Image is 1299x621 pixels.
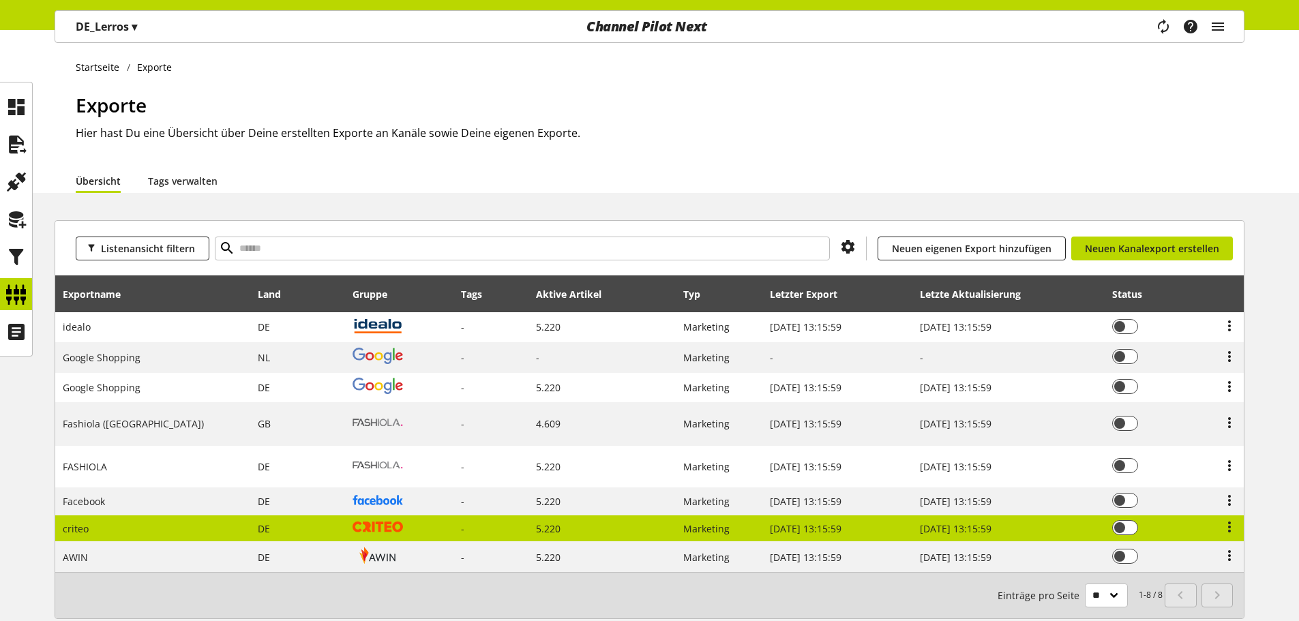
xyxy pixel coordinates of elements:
span: Google Shopping [63,381,140,394]
span: Vereinigtes Königreich [258,417,271,430]
span: 5.220 [536,381,561,394]
span: [DATE] 13:15:59 [770,522,841,535]
span: Google Shopping [63,351,140,364]
img: fashiola [353,451,403,480]
span: Einträge pro Seite [998,588,1085,603]
span: Marketing [683,381,730,394]
span: Marketing [683,460,730,473]
div: Letzter Export [770,287,851,301]
span: 5.220 [536,551,561,564]
a: Übersicht [76,174,121,188]
div: Gruppe [353,287,401,301]
span: - [536,351,539,364]
span: ▾ [132,19,137,34]
span: [DATE] 13:15:59 [920,551,991,564]
span: Deutschland [258,495,270,508]
div: Exportname [63,287,134,301]
span: [DATE] 13:15:59 [770,551,841,564]
span: Fashiola ([GEOGRAPHIC_DATA]) [63,417,204,430]
span: - [461,495,464,508]
span: Neuen eigenen Export hinzufügen [892,241,1051,256]
span: 5.220 [536,522,561,535]
span: - [461,381,464,394]
span: [DATE] 13:15:59 [920,320,991,333]
span: [DATE] 13:15:59 [920,460,991,473]
span: criteo [63,522,89,535]
span: Deutschland [258,522,270,535]
span: - [461,551,464,564]
span: Listenansicht filtern [101,241,195,256]
img: awin [353,547,403,564]
div: Letzte Aktualisierung [920,287,1034,301]
span: [DATE] 13:15:59 [920,417,991,430]
span: Marketing [683,495,730,508]
span: 5.220 [536,495,561,508]
img: google [353,348,403,364]
span: Niederlande [258,351,270,364]
span: FASHIOLA [63,460,107,473]
div: Typ [683,287,714,301]
span: Deutschland [258,460,270,473]
span: Facebook [63,495,105,508]
span: AWIN [63,551,88,564]
span: - [461,351,464,364]
span: Deutschland [258,551,270,564]
span: idealo [63,320,91,333]
span: - [461,320,464,333]
span: Marketing [683,522,730,535]
img: fashiola [353,408,403,437]
span: Deutschland [258,320,270,333]
a: Tags verwalten [148,174,218,188]
small: 1-8 / 8 [998,584,1163,607]
nav: main navigation [55,10,1244,43]
span: Deutschland [258,381,270,394]
span: [DATE] 13:15:59 [920,522,991,535]
span: Exporte [76,92,147,118]
span: Marketing [683,417,730,430]
p: DE_Lerros [76,18,137,35]
div: Status [1112,287,1156,301]
div: Land [258,287,295,301]
span: 4.609 [536,417,561,430]
a: Neuen eigenen Export hinzufügen [878,237,1066,260]
h2: Hier hast Du eine Übersicht über Deine erstellten Exporte an Kanäle sowie Deine eigenen Exporte. [76,125,1244,141]
a: Neuen Kanalexport erstellen [1071,237,1233,260]
img: google [353,378,403,394]
span: - [461,417,464,430]
span: Neuen Kanalexport erstellen [1085,241,1219,256]
img: criteo [353,521,403,532]
span: [DATE] 13:15:59 [770,320,841,333]
span: Marketing [683,320,730,333]
span: - [461,522,464,535]
button: Listenansicht filtern [76,237,209,260]
span: Marketing [683,551,730,564]
div: Aktive Artikel [536,287,615,301]
span: [DATE] 13:15:59 [770,381,841,394]
span: [DATE] 13:15:59 [920,381,991,394]
a: Startseite [76,60,127,74]
img: facebook [353,495,403,505]
span: 5.220 [536,320,561,333]
span: 5.220 [536,460,561,473]
div: Tags [461,287,482,301]
img: idealo [353,317,403,334]
span: - [461,460,464,473]
span: Marketing [683,351,730,364]
span: [DATE] 13:15:59 [770,495,841,508]
span: [DATE] 13:15:59 [770,417,841,430]
span: [DATE] 13:15:59 [920,495,991,508]
span: [DATE] 13:15:59 [770,460,841,473]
